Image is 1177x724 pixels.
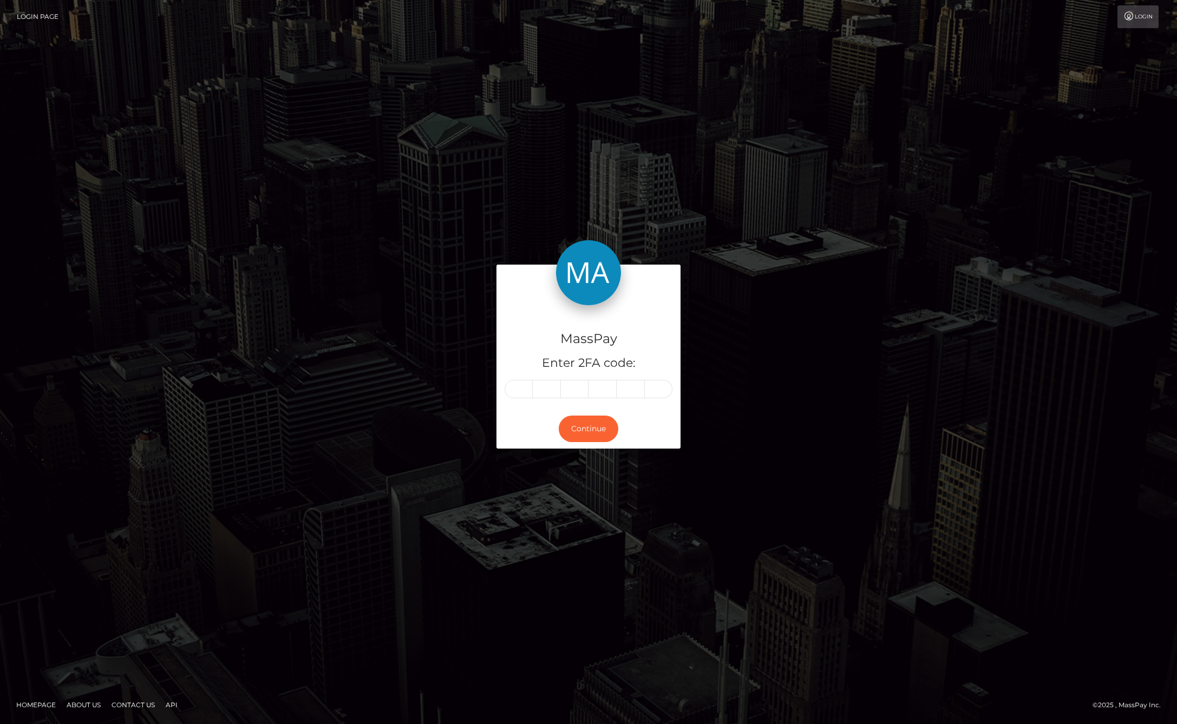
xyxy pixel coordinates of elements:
[505,330,672,348] h4: MassPay
[505,355,672,372] h5: Enter 2FA code:
[62,696,105,713] a: About Us
[559,416,618,442] button: Continue
[107,696,159,713] a: Contact Us
[12,696,60,713] a: Homepage
[17,5,58,28] a: Login Page
[556,240,621,305] img: MassPay
[1117,5,1159,28] a: Login
[1093,699,1169,711] div: © 2025 , MassPay Inc.
[161,696,182,713] a: API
